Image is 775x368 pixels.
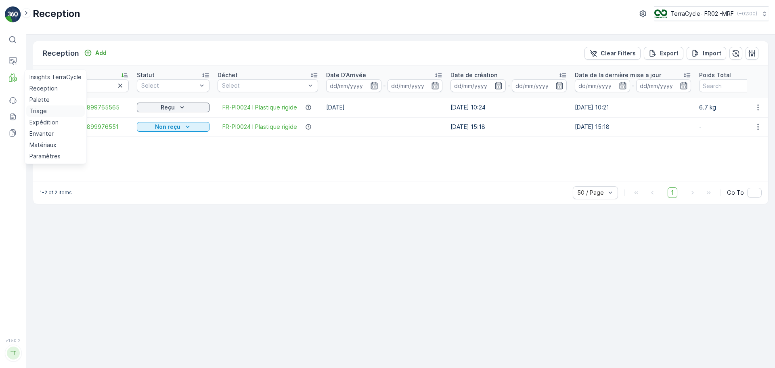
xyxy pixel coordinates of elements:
[571,98,695,117] td: [DATE] 10:21
[446,117,571,137] td: [DATE] 15:18
[699,79,772,92] input: Search
[699,103,772,111] p: 6.7 kg
[322,98,446,117] td: [DATE]
[632,81,635,90] p: -
[699,71,731,79] p: Poids Total
[5,338,21,343] span: v 1.50.2
[81,48,110,58] button: Add
[155,123,180,131] p: Non reçu
[137,122,209,132] button: Non reçu
[95,49,107,57] p: Add
[601,49,636,57] p: Clear Filters
[450,71,497,79] p: Date de création
[56,123,129,131] a: 1Z501F8R6899976551
[222,123,297,131] a: FR-PI0024 I Plastique rigide
[33,7,80,20] p: Reception
[507,81,510,90] p: -
[5,6,21,23] img: logo
[660,49,679,57] p: Export
[654,6,769,21] button: TerraCycle- FR02 -MRF(+02:00)
[326,79,381,92] input: dd/mm/yyyy
[575,71,661,79] p: Date de la dernière mise a jour
[7,347,20,360] div: TT
[654,9,667,18] img: terracycle.png
[56,79,129,92] input: Search
[383,81,386,90] p: -
[737,11,757,17] p: ( +02:00 )
[218,71,238,79] p: Déchet
[141,82,197,90] p: Select
[137,71,155,79] p: Statut
[727,189,744,197] span: Go To
[137,103,209,112] button: Reçu
[222,103,297,111] a: FR-PI0024 I Plastique rigide
[703,49,721,57] p: Import
[446,98,571,117] td: [DATE] 10:24
[387,79,443,92] input: dd/mm/yyyy
[512,79,567,92] input: dd/mm/yyyy
[687,47,726,60] button: Import
[43,48,79,59] p: Reception
[40,189,72,196] p: 1-2 of 2 items
[161,103,175,111] p: Reçu
[575,79,630,92] input: dd/mm/yyyy
[699,123,772,131] p: -
[571,117,695,137] td: [DATE] 15:18
[584,47,641,60] button: Clear Filters
[56,103,129,111] a: 1Z501F8R6899765565
[450,79,506,92] input: dd/mm/yyyy
[636,79,691,92] input: dd/mm/yyyy
[644,47,683,60] button: Export
[5,345,21,362] button: TT
[670,10,734,18] p: TerraCycle- FR02 -MRF
[222,82,306,90] p: Select
[326,71,366,79] p: Date D'Arrivée
[668,187,677,198] span: 1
